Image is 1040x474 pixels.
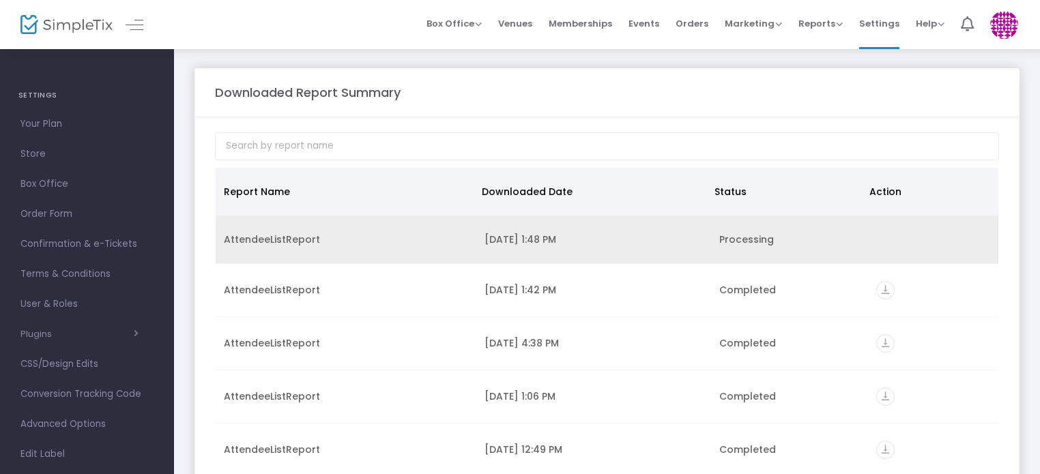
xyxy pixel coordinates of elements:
span: CSS/Design Edits [20,355,154,373]
div: AttendeeListReport [224,389,468,403]
span: Reports [798,17,843,30]
i: vertical_align_bottom [876,441,895,459]
span: Help [916,17,944,30]
a: vertical_align_bottom [876,445,895,458]
div: Completed [719,283,859,297]
span: Events [629,6,659,41]
span: Edit Label [20,445,154,463]
div: https://go.SimpleTix.com/ecrie [876,334,990,353]
div: 9/29/2025 12:49 PM [485,443,703,456]
i: vertical_align_bottom [876,334,895,353]
span: Order Form [20,205,154,223]
div: Processing [719,233,859,246]
span: Venues [498,6,532,41]
i: vertical_align_bottom [876,387,895,406]
div: https://go.SimpleTix.com/l7kqa [876,387,990,406]
th: Status [706,168,861,216]
span: Box Office [20,175,154,193]
span: Store [20,145,154,163]
span: Confirmation & e-Tickets [20,235,154,253]
div: https://go.SimpleTix.com/5l949 [876,281,990,299]
a: vertical_align_bottom [876,338,895,352]
span: Box Office [427,17,482,30]
input: Search by report name [215,132,999,160]
div: 10/3/2025 4:38 PM [485,336,703,350]
a: vertical_align_bottom [876,285,895,299]
div: 10/13/2025 1:42 PM [485,283,703,297]
button: Plugins [20,329,139,340]
span: Terms & Conditions [20,265,154,283]
div: Completed [719,443,859,456]
div: AttendeeListReport [224,443,468,456]
span: Conversion Tracking Code [20,385,154,403]
div: Completed [719,389,859,403]
div: https://go.SimpleTix.com/un95w [876,441,990,459]
div: Completed [719,336,859,350]
th: Action [861,168,990,216]
span: Marketing [725,17,782,30]
span: User & Roles [20,295,154,313]
div: 10/13/2025 1:48 PM [485,233,703,246]
m-panel-title: Downloaded Report Summary [215,83,401,102]
span: Memberships [549,6,612,41]
th: Downloaded Date [474,168,706,216]
span: Advanced Options [20,415,154,433]
span: Orders [676,6,708,41]
div: AttendeeListReport [224,283,468,297]
span: Your Plan [20,115,154,133]
div: 9/29/2025 1:06 PM [485,389,703,403]
i: vertical_align_bottom [876,281,895,299]
span: Settings [859,6,899,41]
div: AttendeeListReport [224,233,468,246]
h4: SETTINGS [18,82,156,109]
th: Report Name [216,168,474,216]
div: AttendeeListReport [224,336,468,350]
a: vertical_align_bottom [876,391,895,405]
